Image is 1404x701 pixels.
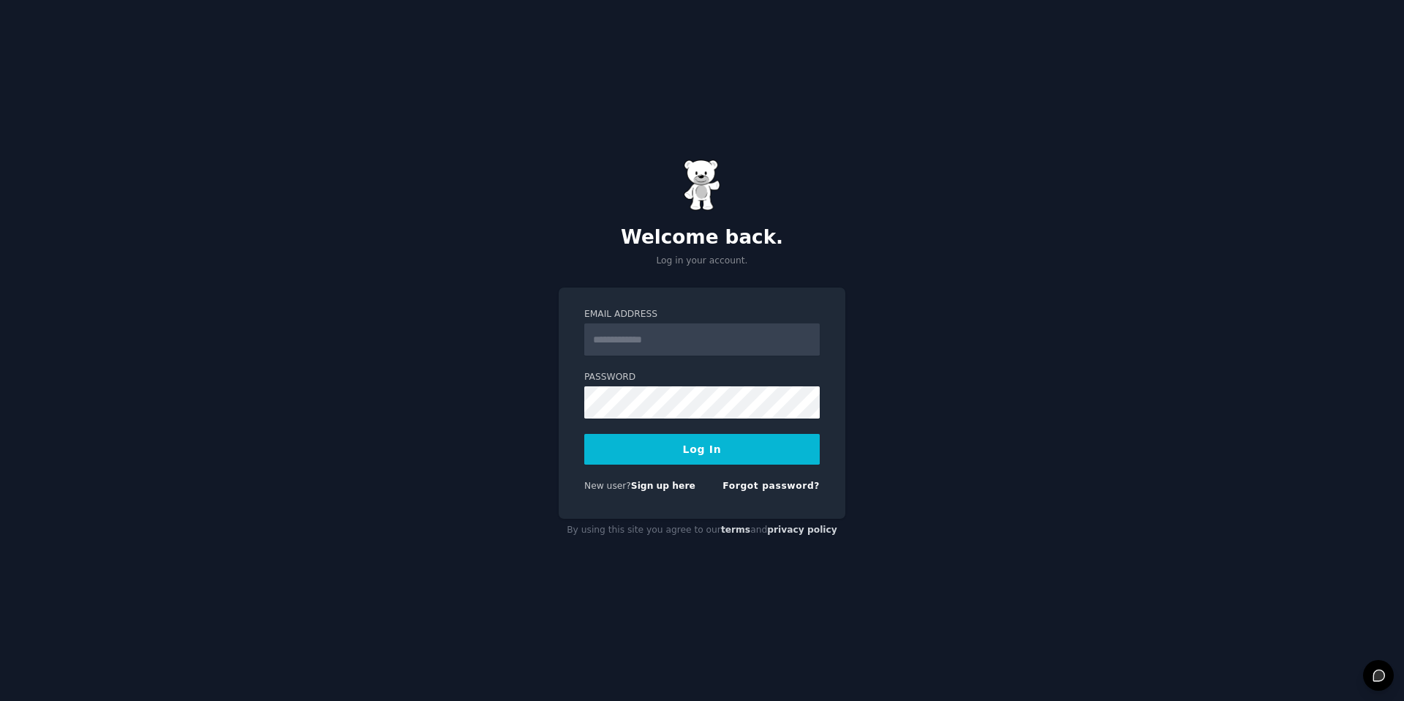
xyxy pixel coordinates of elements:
label: Password [584,371,820,384]
span: New user? [584,481,631,491]
h2: Welcome back. [559,226,845,250]
div: By using this site you agree to our and [559,519,845,542]
a: Sign up here [631,481,695,491]
a: terms [721,525,750,535]
a: Forgot password? [722,481,820,491]
a: privacy policy [767,525,837,535]
img: Gummy Bear [684,160,720,211]
label: Email Address [584,308,820,321]
button: Log In [584,434,820,465]
p: Log in your account. [559,255,845,268]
